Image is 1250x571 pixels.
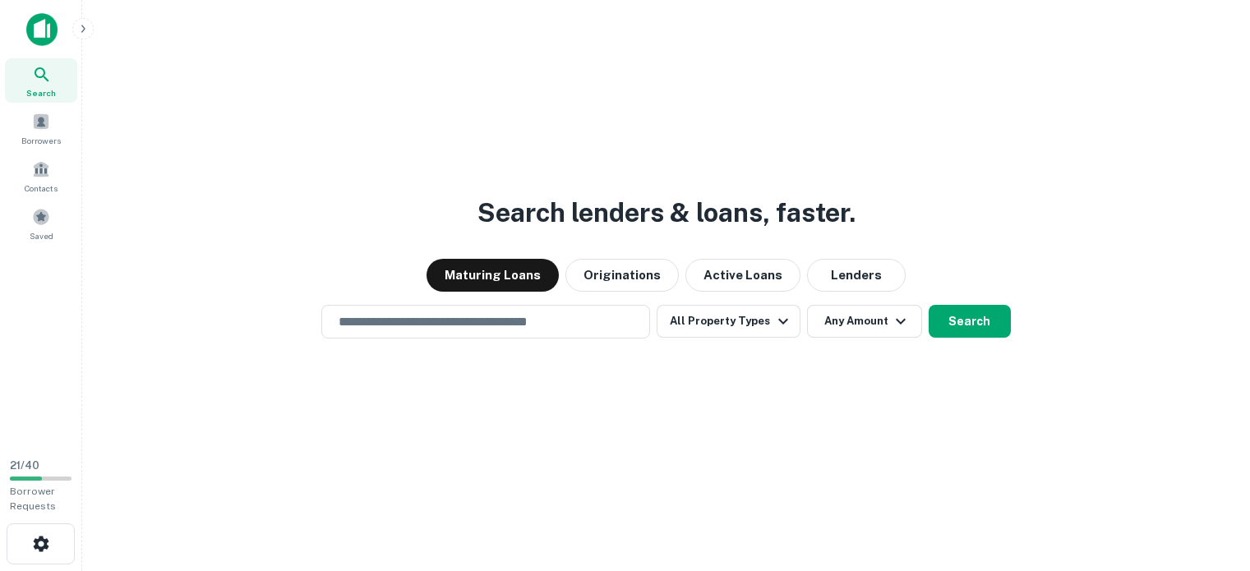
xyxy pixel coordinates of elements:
[10,459,39,472] span: 21 / 40
[5,201,77,246] a: Saved
[26,86,56,99] span: Search
[657,305,800,338] button: All Property Types
[5,106,77,150] a: Borrowers
[5,58,77,103] a: Search
[1168,440,1250,518] iframe: Chat Widget
[10,486,56,512] span: Borrower Requests
[929,305,1011,338] button: Search
[25,182,58,195] span: Contacts
[21,134,61,147] span: Borrowers
[807,259,906,292] button: Lenders
[427,259,559,292] button: Maturing Loans
[26,13,58,46] img: capitalize-icon.png
[30,229,53,242] span: Saved
[685,259,800,292] button: Active Loans
[5,154,77,198] a: Contacts
[807,305,922,338] button: Any Amount
[477,193,856,233] h3: Search lenders & loans, faster.
[565,259,679,292] button: Originations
